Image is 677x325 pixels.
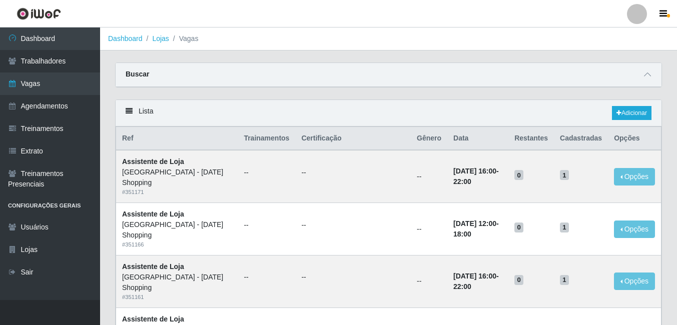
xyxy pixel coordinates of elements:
[411,255,447,307] td: --
[608,127,661,150] th: Opções
[295,127,411,150] th: Certificação
[169,33,199,44] li: Vagas
[453,219,499,238] strong: -
[411,203,447,255] td: --
[411,127,447,150] th: Gênero
[453,167,496,175] time: [DATE] 16:00
[554,127,608,150] th: Cadastradas
[514,170,523,180] span: 0
[301,167,405,178] ul: --
[122,240,232,249] div: # 351166
[514,275,523,285] span: 0
[108,34,143,42] a: Dashboard
[301,272,405,282] ul: --
[126,70,149,78] strong: Buscar
[301,220,405,230] ul: --
[122,188,232,196] div: # 351171
[116,100,661,126] div: Lista
[122,210,184,218] strong: Assistente de Loja
[122,293,232,301] div: # 351161
[17,7,61,20] img: CoreUI Logo
[122,157,184,165] strong: Assistente de Loja
[612,106,651,120] a: Adicionar
[122,219,232,240] div: [GEOGRAPHIC_DATA] - [DATE] Shopping
[238,127,295,150] th: Trainamentos
[411,150,447,202] td: --
[122,262,184,270] strong: Assistente de Loja
[453,167,499,185] strong: -
[116,127,238,150] th: Ref
[614,220,655,238] button: Opções
[244,167,289,178] ul: --
[453,177,471,185] time: 22:00
[514,222,523,232] span: 0
[122,167,232,188] div: [GEOGRAPHIC_DATA] - [DATE] Shopping
[453,282,471,290] time: 22:00
[122,272,232,293] div: [GEOGRAPHIC_DATA] - [DATE] Shopping
[100,27,677,50] nav: breadcrumb
[560,275,569,285] span: 1
[152,34,169,42] a: Lojas
[447,127,508,150] th: Data
[244,220,289,230] ul: --
[614,272,655,290] button: Opções
[453,272,496,280] time: [DATE] 16:00
[244,272,289,282] ul: --
[122,315,184,323] strong: Assistente de Loja
[560,222,569,232] span: 1
[560,170,569,180] span: 1
[614,168,655,185] button: Opções
[508,127,554,150] th: Restantes
[453,219,496,227] time: [DATE] 12:00
[453,230,471,238] time: 18:00
[453,272,499,290] strong: -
